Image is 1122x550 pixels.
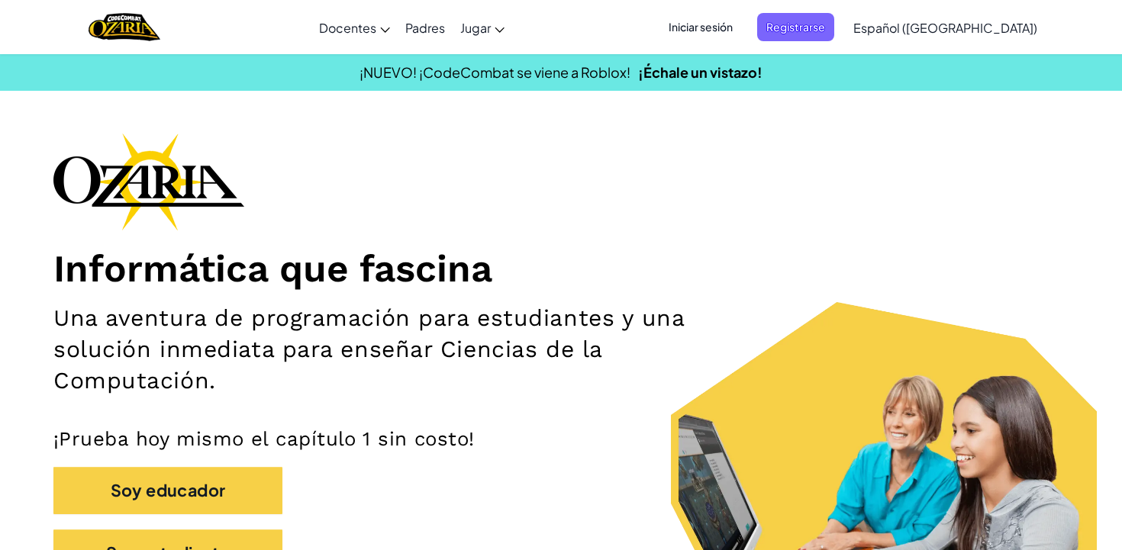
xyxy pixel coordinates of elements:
a: Docentes [311,7,398,48]
a: Padres [398,7,453,48]
a: Jugar [453,7,512,48]
a: Ozaria by CodeCombat logo [89,11,160,43]
h2: Una aventura de programación para estudiantes y una solución inmediata para enseñar Ciencias de l... [53,303,733,397]
button: Registrarse [757,13,834,41]
span: Docentes [319,20,376,36]
button: Soy educador [53,467,282,514]
a: Español ([GEOGRAPHIC_DATA]) [846,7,1045,48]
h1: Informática que fascina [53,246,1069,291]
a: ¡Échale un vistazo! [638,63,763,81]
span: Jugar [460,20,491,36]
img: Ozaria branding logo [53,133,244,230]
span: ¡NUEVO! ¡CodeCombat se viene a Roblox! [359,63,630,81]
p: ¡Prueba hoy mismo el capítulo 1 sin costo! [53,426,1069,451]
span: Español ([GEOGRAPHIC_DATA]) [853,20,1037,36]
img: Home [89,11,160,43]
button: Iniciar sesión [659,13,742,41]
